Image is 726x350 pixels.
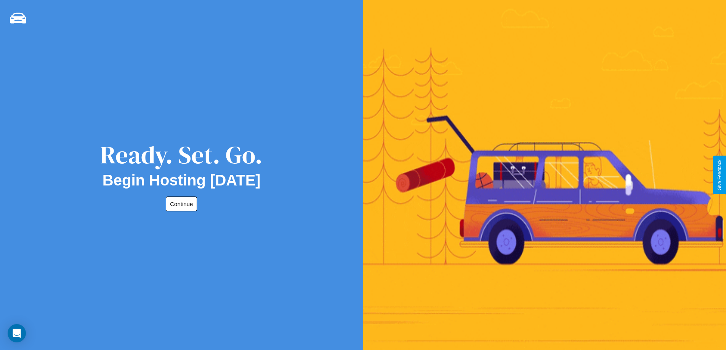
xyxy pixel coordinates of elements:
div: Ready. Set. Go. [100,138,263,172]
h2: Begin Hosting [DATE] [103,172,261,189]
button: Continue [166,197,197,211]
div: Open Intercom Messenger [8,324,26,342]
div: Give Feedback [717,160,722,190]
